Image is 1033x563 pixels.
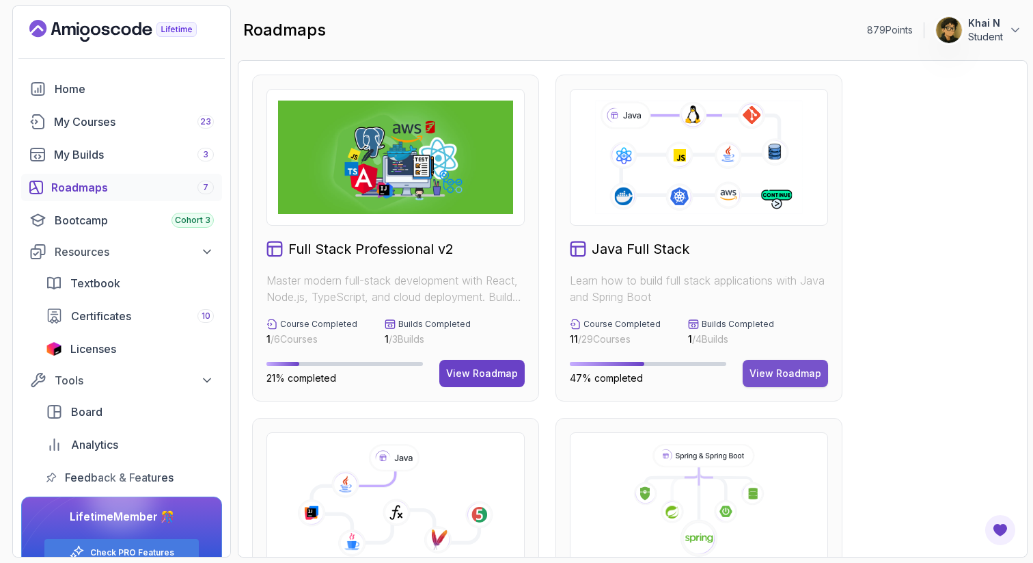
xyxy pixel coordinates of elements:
[55,372,214,389] div: Tools
[200,116,211,127] span: 23
[743,360,828,387] button: View Roadmap
[38,398,222,425] a: board
[968,30,1003,44] p: Student
[21,368,222,393] button: Tools
[570,272,828,305] p: Learn how to build full stack applications with Java and Spring Boot
[203,182,208,193] span: 7
[702,319,774,330] p: Builds Completed
[592,239,689,259] h2: Java Full Stack
[446,367,518,380] div: View Roadmap
[38,431,222,458] a: analytics
[46,342,62,356] img: jetbrains icon
[266,372,336,384] span: 21% completed
[21,108,222,135] a: courses
[65,469,174,486] span: Feedback & Features
[278,101,513,214] img: Full Stack Professional v2
[38,464,222,491] a: feedback
[54,146,214,163] div: My Builds
[583,319,661,330] p: Course Completed
[936,17,962,43] img: user profile image
[21,75,222,103] a: home
[203,149,208,160] span: 3
[29,20,228,42] a: Landing page
[38,302,222,330] a: certificates
[71,404,102,420] span: Board
[21,141,222,168] a: builds
[570,372,643,384] span: 47% completed
[175,215,210,226] span: Cohort 3
[385,333,389,345] span: 1
[867,23,913,37] p: 879 Points
[90,547,174,558] a: Check PRO Features
[266,332,357,346] p: / 6 Courses
[55,81,214,97] div: Home
[968,16,1003,30] p: Khai N
[570,332,661,346] p: / 29 Courses
[70,275,120,291] span: Textbook
[38,335,222,363] a: licenses
[243,19,326,41] h2: roadmaps
[51,179,214,196] div: Roadmaps
[570,333,578,345] span: 11
[38,270,222,297] a: textbook
[398,319,471,330] p: Builds Completed
[71,436,118,453] span: Analytics
[21,239,222,264] button: Resources
[688,333,692,345] span: 1
[688,332,774,346] p: / 4 Builds
[55,212,214,228] div: Bootcamp
[288,239,454,259] h2: Full Stack Professional v2
[54,114,214,130] div: My Courses
[71,308,131,324] span: Certificates
[385,332,471,346] p: / 3 Builds
[935,16,1022,44] button: user profile imageKhai NStudent
[202,311,210,322] span: 10
[55,244,214,260] div: Resources
[280,319,357,330] p: Course Completed
[21,207,222,234] a: bootcamp
[70,341,116,357] span: Licenses
[749,367,821,380] div: View Roadmap
[266,333,271,345] span: 1
[21,174,222,201] a: roadmaps
[266,272,525,305] p: Master modern full-stack development with React, Node.js, TypeScript, and cloud deployment. Build...
[984,514,1017,547] button: Open Feedback Button
[439,360,525,387] button: View Roadmap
